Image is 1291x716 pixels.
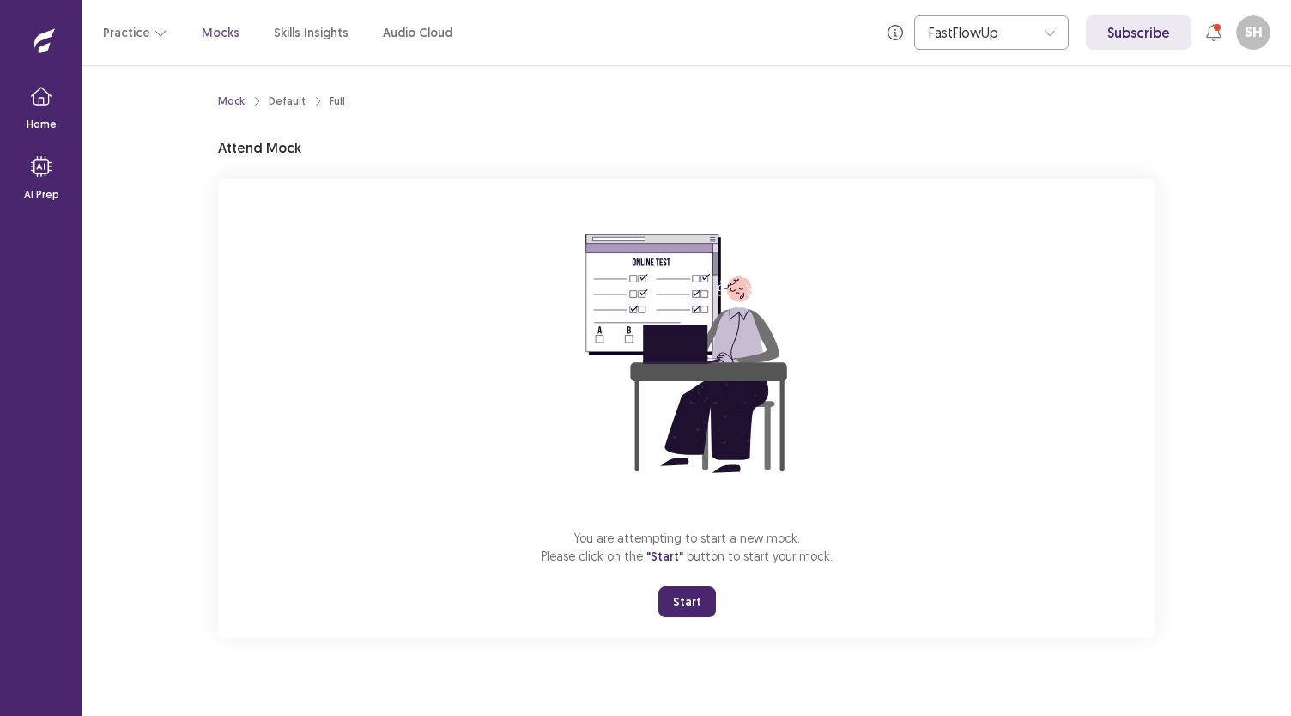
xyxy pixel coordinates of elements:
span: "Start" [646,549,683,564]
button: SH [1236,15,1270,50]
a: Subscribe [1086,15,1191,50]
a: Skills Insights [274,24,349,42]
a: Mock [218,94,245,109]
p: Attend Mock [218,137,301,158]
div: Default [269,94,306,109]
img: attend-mock [532,199,841,508]
a: Mocks [202,24,239,42]
p: Home [27,117,57,132]
button: Start [658,586,716,617]
p: You are attempting to start a new mock. Please click on the button to start your mock. [542,529,833,566]
div: FastFlowUp [929,16,1035,49]
div: Full [330,94,345,109]
button: Practice [103,17,167,48]
button: info [880,17,911,48]
a: Audio Cloud [383,24,452,42]
nav: breadcrumb [218,94,345,109]
p: AI Prep [24,187,59,203]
